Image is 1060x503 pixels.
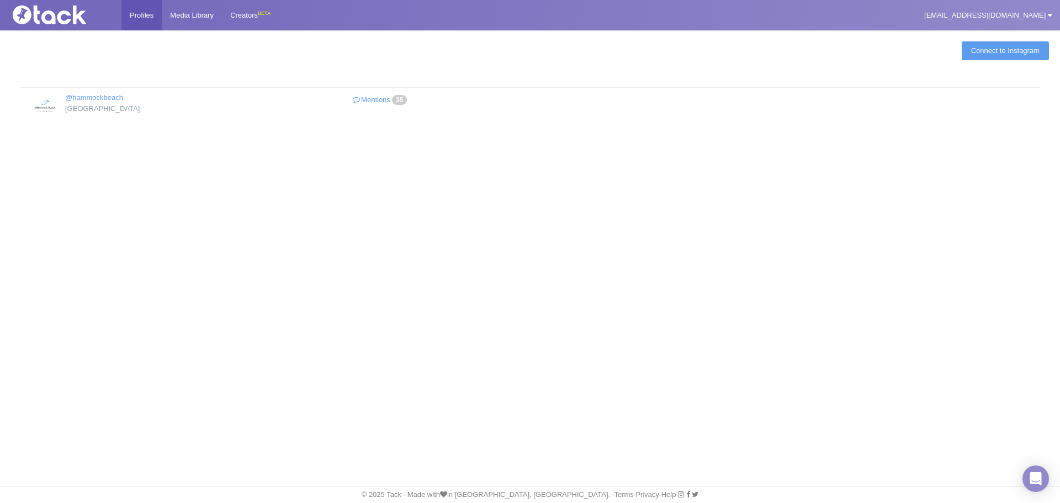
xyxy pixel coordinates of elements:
a: Mentions35 [285,92,477,108]
img: Hammock Beach Golf Resort [32,92,60,120]
div: Open Intercom Messenger [1022,465,1049,492]
div: © 2025 Tack · Made with in [GEOGRAPHIC_DATA], [GEOGRAPHIC_DATA]. · · · · [3,490,1057,500]
a: Connect to Instagram [962,41,1049,60]
a: Privacy [635,490,659,499]
a: @hammockbeach [65,93,123,102]
th: : activate to sort column descending [19,72,1041,88]
div: BETA [258,8,271,19]
img: Tack [8,6,119,24]
a: Help [661,490,676,499]
div: [GEOGRAPHIC_DATA] [32,103,269,114]
a: Terms [614,490,633,499]
span: 35 [392,95,407,105]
